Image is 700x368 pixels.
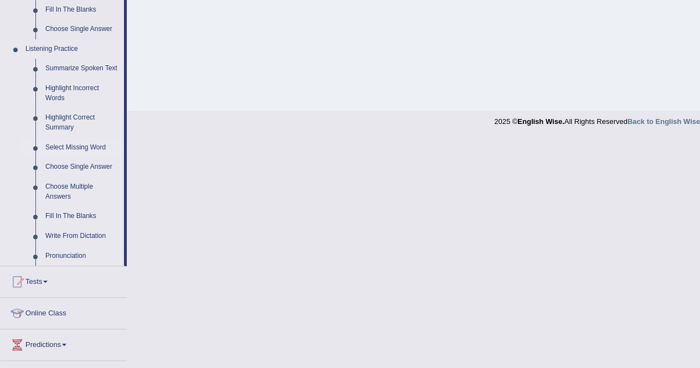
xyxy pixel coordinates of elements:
a: Choose Single Answer [40,157,124,177]
a: Fill In The Blanks [40,206,124,226]
strong: English Wise. [517,117,564,126]
a: Highlight Incorrect Words [40,79,124,108]
a: Choose Single Answer [40,19,124,39]
a: Write From Dictation [40,226,124,246]
a: Back to English Wise [628,117,700,126]
a: Tests [1,266,127,294]
a: Pronunciation [40,246,124,266]
a: Select Missing Word [40,138,124,158]
a: Highlight Correct Summary [40,108,124,137]
a: Listening Practice [20,39,124,59]
a: Predictions [1,329,127,357]
div: 2025 © All Rights Reserved [494,111,700,127]
a: Online Class [1,298,127,325]
a: Choose Multiple Answers [40,177,124,206]
a: Summarize Spoken Text [40,59,124,79]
